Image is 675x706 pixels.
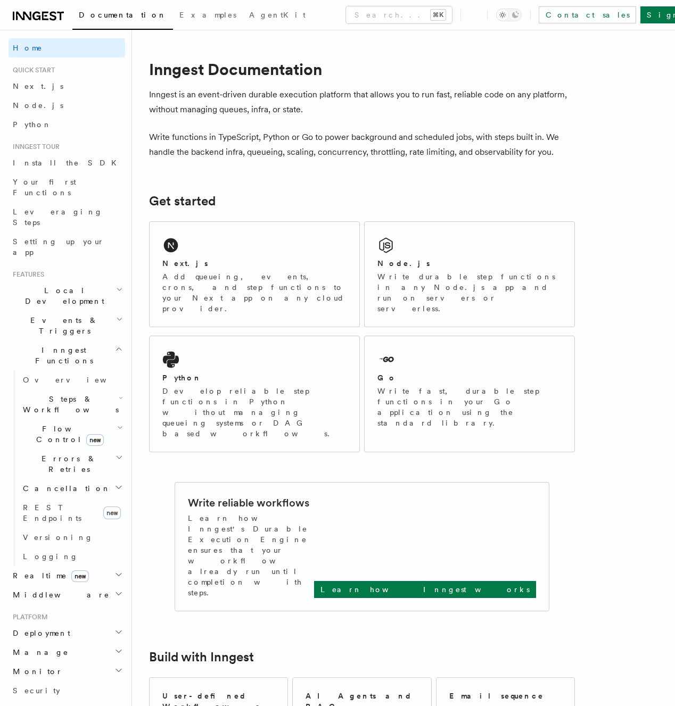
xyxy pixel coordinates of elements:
span: Realtime [9,570,89,581]
span: Your first Functions [13,178,76,197]
p: Write fast, durable step functions in your Go application using the standard library. [377,386,562,428]
p: Learn how Inngest's Durable Execution Engine ensures that your workflow already run until complet... [188,513,314,598]
span: Install the SDK [13,159,123,167]
button: Inngest Functions [9,340,125,370]
a: Leveraging Steps [9,202,125,232]
a: Install the SDK [9,153,125,172]
span: Logging [23,552,78,561]
a: Python [9,115,125,134]
span: Errors & Retries [19,453,116,475]
a: Logging [19,547,125,566]
span: Setting up your app [13,237,104,256]
a: PythonDevelop reliable step functions in Python without managing queueing systems or DAG based wo... [149,336,360,452]
span: new [103,506,121,519]
span: new [71,570,89,582]
h2: Write reliable workflows [188,495,309,510]
span: Events & Triggers [9,315,116,336]
span: Local Development [9,285,116,306]
a: Your first Functions [9,172,125,202]
span: Node.js [13,101,63,110]
a: Next.js [9,77,125,96]
span: Next.js [13,82,63,90]
span: Python [13,120,52,129]
a: REST Endpointsnew [19,498,125,528]
button: Errors & Retries [19,449,125,479]
p: Inngest is an event-driven durable execution platform that allows you to run fast, reliable code ... [149,87,575,117]
kbd: ⌘K [431,10,446,20]
h2: Go [377,372,397,383]
h1: Inngest Documentation [149,60,575,79]
span: Steps & Workflows [19,394,119,415]
p: Add queueing, events, crons, and step functions to your Next app on any cloud provider. [162,271,347,314]
span: Versioning [23,533,93,542]
h2: Node.js [377,258,430,269]
a: Setting up your app [9,232,125,262]
button: Realtimenew [9,566,125,585]
span: REST Endpoints [23,503,81,522]
button: Search...⌘K [346,6,452,23]
span: Quick start [9,66,55,74]
span: Manage [9,647,69,658]
a: Build with Inngest [149,650,254,665]
span: Home [13,43,43,53]
span: Leveraging Steps [13,207,103,227]
p: Learn how Inngest works [320,584,530,595]
button: Flow Controlnew [19,419,125,449]
a: Node.jsWrite durable step functions in any Node.js app and run on servers or serverless. [364,221,575,327]
span: Overview [23,376,133,384]
span: Inngest tour [9,143,60,151]
span: Deployment [9,628,70,638]
span: Cancellation [19,483,111,494]
a: Learn how Inngest works [314,581,536,598]
button: Local Development [9,281,125,311]
h2: Python [162,372,202,383]
a: Contact sales [539,6,636,23]
button: Cancellation [19,479,125,498]
p: Write durable step functions in any Node.js app and run on servers or serverless. [377,271,562,314]
span: AgentKit [249,11,306,19]
button: Deployment [9,624,125,643]
h2: Email sequence [449,691,544,701]
button: Toggle dark mode [496,9,522,21]
a: Next.jsAdd queueing, events, crons, and step functions to your Next app on any cloud provider. [149,221,360,327]
button: Monitor [9,662,125,681]
span: Flow Control [19,423,117,445]
span: Features [9,270,44,279]
a: Versioning [19,528,125,547]
span: new [86,434,104,446]
a: Security [9,681,125,700]
a: Get started [149,194,216,209]
span: Monitor [9,666,63,677]
button: Manage [9,643,125,662]
a: AgentKit [243,3,312,29]
h2: Next.js [162,258,208,269]
span: Security [13,686,60,695]
button: Events & Triggers [9,311,125,340]
a: Home [9,38,125,57]
p: Develop reliable step functions in Python without managing queueing systems or DAG based workflows. [162,386,347,439]
span: Documentation [79,11,167,19]
span: Platform [9,613,48,621]
a: Overview [19,370,125,389]
span: Middleware [9,589,110,600]
p: Write functions in TypeScript, Python or Go to power background and scheduled jobs, with steps bu... [149,130,575,160]
a: Examples [173,3,243,29]
button: Middleware [9,585,125,604]
span: Inngest Functions [9,345,115,366]
a: GoWrite fast, durable step functions in your Go application using the standard library. [364,336,575,452]
span: Examples [179,11,236,19]
a: Documentation [72,3,173,30]
div: Inngest Functions [9,370,125,566]
button: Steps & Workflows [19,389,125,419]
a: Node.js [9,96,125,115]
